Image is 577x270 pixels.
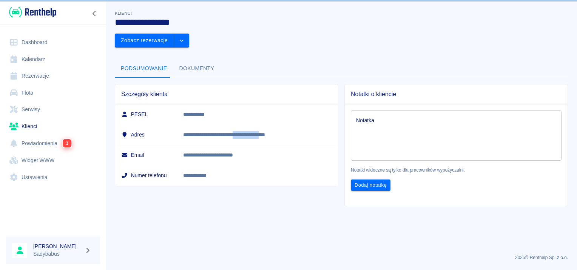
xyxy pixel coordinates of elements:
[115,34,174,48] button: Zobacz rezerwacje
[173,60,221,78] button: Dokumenty
[6,169,100,186] a: Ustawienia
[115,11,132,15] span: Klienci
[121,131,171,138] h6: Adres
[115,254,568,261] p: 2025 © Renthelp Sp. z o.o.
[6,135,100,152] a: Powiadomienia1
[89,9,100,18] button: Zwiń nawigację
[351,167,562,173] p: Notatki widoczne są tylko dla pracowników wypożyczalni.
[121,110,171,118] h6: PESEL
[33,250,82,258] p: Sadybabus
[115,60,173,78] button: Podsumowanie
[6,84,100,101] a: Flota
[6,101,100,118] a: Serwisy
[351,179,390,191] button: Dodaj notatkę
[174,34,189,48] button: drop-down
[6,34,100,51] a: Dashboard
[6,152,100,169] a: Widget WWW
[6,118,100,135] a: Klienci
[351,91,562,98] span: Notatki o kliencie
[63,139,71,147] span: 1
[121,151,171,159] h6: Email
[6,51,100,68] a: Kalendarz
[33,242,82,250] h6: [PERSON_NAME]
[121,172,171,179] h6: Numer telefonu
[121,91,332,98] span: Szczegóły klienta
[9,6,56,18] img: Renthelp logo
[6,67,100,84] a: Rezerwacje
[6,6,56,18] a: Renthelp logo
